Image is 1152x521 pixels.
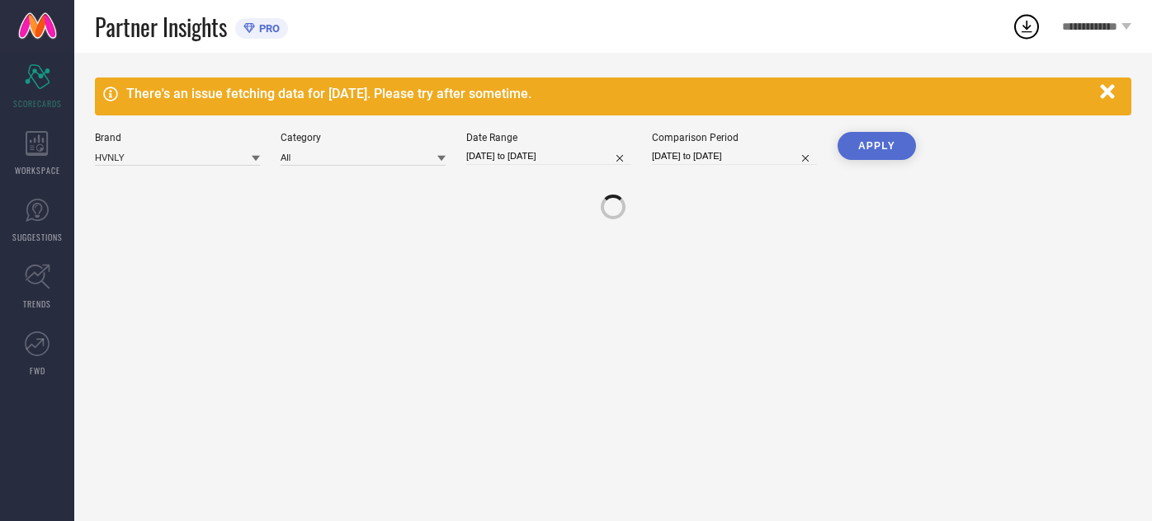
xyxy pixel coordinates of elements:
[1012,12,1041,41] div: Open download list
[95,10,227,44] span: Partner Insights
[126,86,1092,101] div: There's an issue fetching data for [DATE]. Please try after sometime.
[15,164,60,176] span: WORKSPACE
[95,132,260,143] div: Brand
[466,148,631,165] input: Select date range
[255,22,280,35] span: PRO
[281,132,446,143] div: Category
[23,298,51,310] span: TRENDS
[12,231,63,243] span: SUGGESTIONS
[30,364,45,377] span: FWD
[13,97,62,110] span: SCORECARDS
[652,132,817,143] div: Comparison Period
[466,132,631,143] div: Date Range
[838,132,916,160] button: APPLY
[652,148,817,165] input: Select comparison period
